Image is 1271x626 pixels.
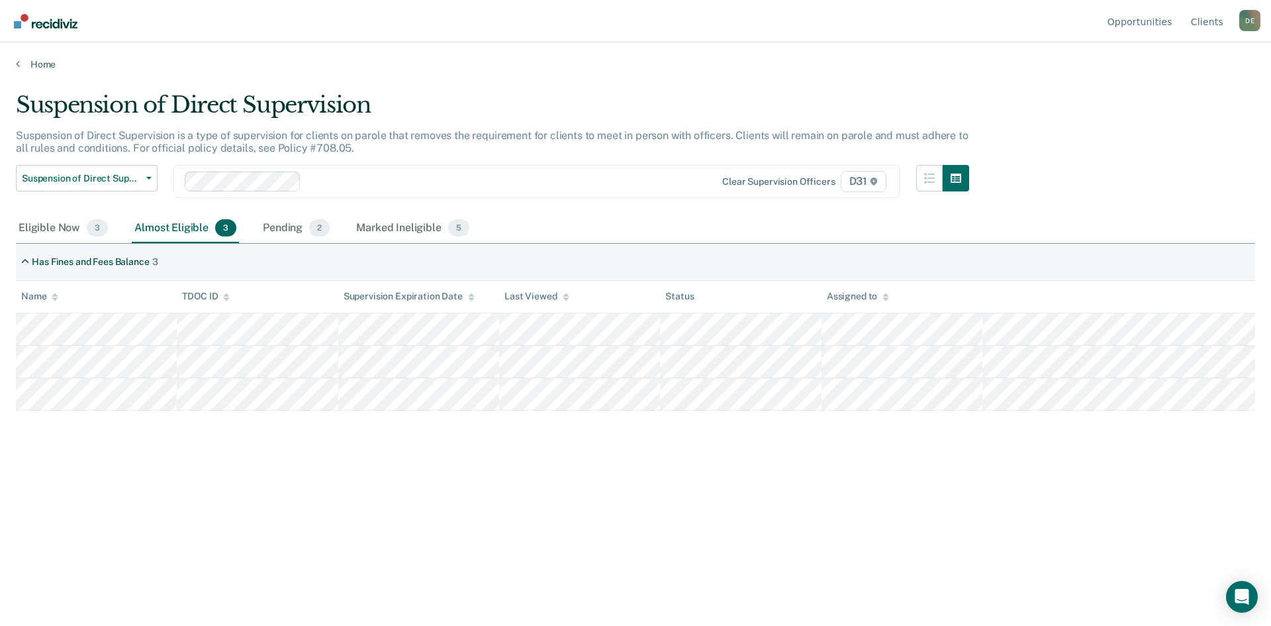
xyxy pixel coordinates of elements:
[132,214,239,243] div: Almost Eligible3
[182,291,230,302] div: TDOC ID
[353,214,472,243] div: Marked Ineligible5
[448,219,469,236] span: 5
[16,165,158,191] button: Suspension of Direct Supervision
[1226,581,1258,613] div: Open Intercom Messenger
[827,291,889,302] div: Assigned to
[87,219,108,236] span: 3
[260,214,332,243] div: Pending2
[309,219,330,236] span: 2
[16,58,1255,70] a: Home
[16,214,111,243] div: Eligible Now3
[1239,10,1260,31] div: D E
[215,219,236,236] span: 3
[32,256,149,268] div: Has Fines and Fees Balance
[22,173,141,184] span: Suspension of Direct Supervision
[21,291,58,302] div: Name
[14,14,77,28] img: Recidiviz
[152,256,158,268] div: 3
[665,291,694,302] div: Status
[16,129,968,154] p: Suspension of Direct Supervision is a type of supervision for clients on parole that removes the ...
[841,171,886,192] span: D31
[1239,10,1260,31] button: Profile dropdown button
[504,291,569,302] div: Last Viewed
[722,176,835,187] div: Clear supervision officers
[344,291,475,302] div: Supervision Expiration Date
[16,91,969,129] div: Suspension of Direct Supervision
[16,251,163,273] div: Has Fines and Fees Balance3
